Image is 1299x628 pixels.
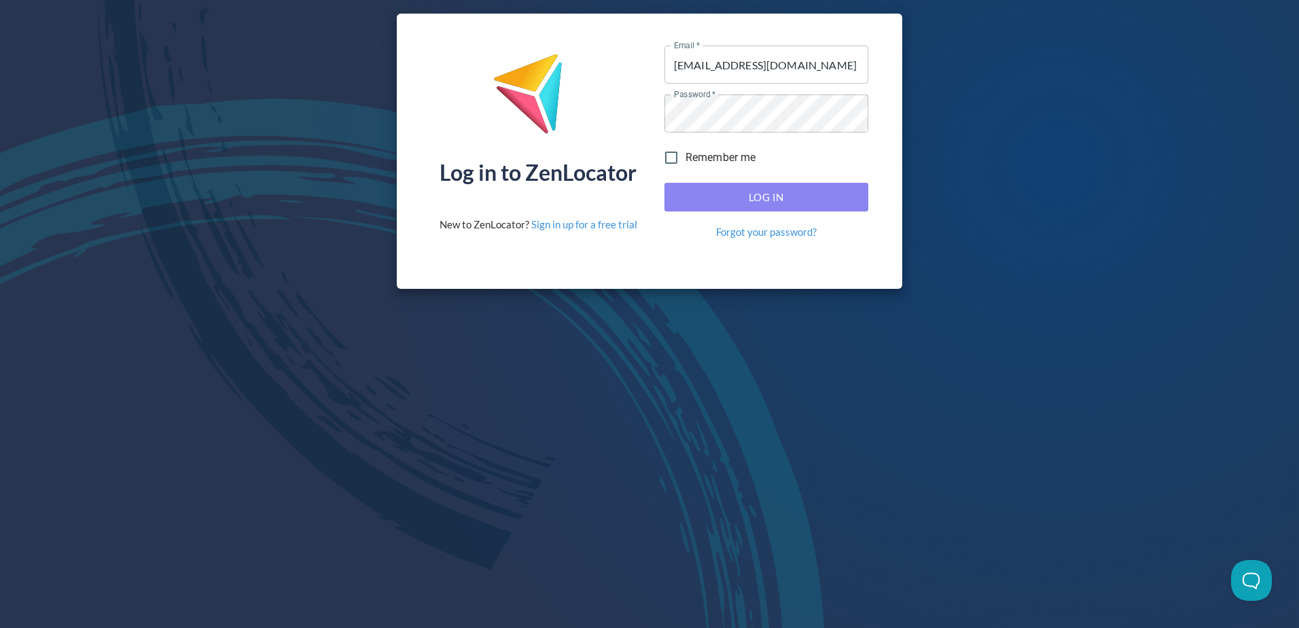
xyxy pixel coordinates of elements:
input: name@company.com [664,46,868,84]
div: Log in to ZenLocator [440,162,637,184]
span: Log In [679,188,853,206]
a: Sign in up for a free trial [531,218,637,230]
a: Forgot your password? [716,225,817,239]
button: Log In [664,183,868,211]
img: ZenLocator [493,53,584,145]
span: Remember me [686,150,756,166]
div: New to ZenLocator? [440,217,637,232]
iframe: Toggle Customer Support [1231,560,1272,601]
